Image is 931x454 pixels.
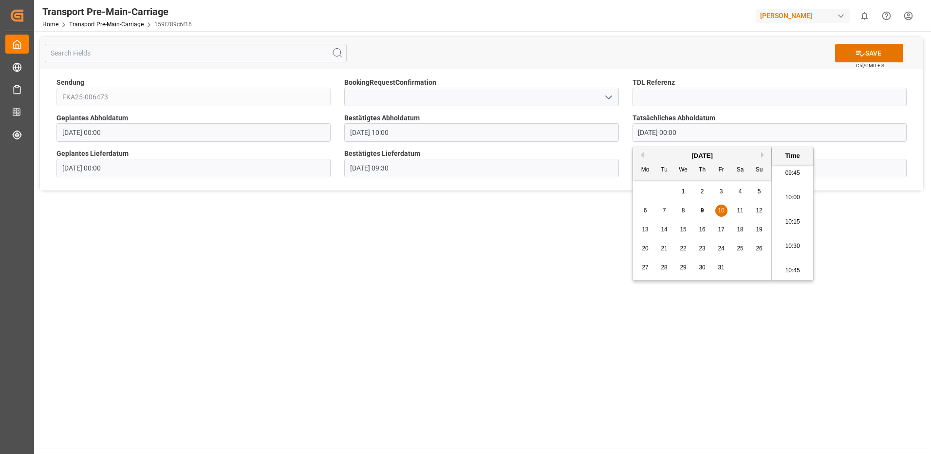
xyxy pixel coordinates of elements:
[701,188,704,195] span: 2
[633,123,907,142] input: DD.MM.YYYY HH:MM
[633,77,675,88] span: TDL Referenz
[753,243,765,255] div: Choose Sunday, October 26th, 2025
[720,188,723,195] span: 3
[854,5,875,27] button: show 0 new notifications
[56,123,331,142] input: DD.MM.YYYY HH:MM
[344,77,436,88] span: BookingRequestConfirmation
[42,4,192,19] div: Transport Pre-Main-Carriage
[677,224,689,236] div: Choose Wednesday, October 15th, 2025
[677,243,689,255] div: Choose Wednesday, October 22nd, 2025
[56,149,129,159] span: Geplantes Lieferdatum
[658,243,670,255] div: Choose Tuesday, October 21st, 2025
[344,159,618,177] input: DD.MM.YYYY HH:MM
[756,9,850,23] div: [PERSON_NAME]
[680,264,686,271] span: 29
[639,164,652,176] div: Mo
[638,152,644,158] button: Previous Month
[680,245,686,252] span: 22
[699,264,705,271] span: 30
[737,207,743,214] span: 11
[696,243,708,255] div: Choose Thursday, October 23rd, 2025
[715,164,727,176] div: Fr
[737,245,743,252] span: 25
[639,205,652,217] div: Choose Monday, October 6th, 2025
[642,264,648,271] span: 27
[661,264,667,271] span: 28
[758,188,761,195] span: 5
[658,224,670,236] div: Choose Tuesday, October 14th, 2025
[680,226,686,233] span: 15
[69,21,144,28] a: Transport Pre-Main-Carriage
[718,245,724,252] span: 24
[344,123,618,142] input: DD.MM.YYYY HH:MM
[636,182,769,277] div: month 2025-10
[45,44,347,62] input: Search Fields
[715,243,727,255] div: Choose Friday, October 24th, 2025
[756,6,854,25] button: [PERSON_NAME]
[658,262,670,274] div: Choose Tuesday, October 28th, 2025
[734,164,746,176] div: Sa
[761,152,767,158] button: Next Month
[772,161,813,186] li: 09:45
[772,259,813,283] li: 10:45
[756,245,762,252] span: 26
[718,264,724,271] span: 31
[696,262,708,274] div: Choose Thursday, October 30th, 2025
[696,164,708,176] div: Th
[658,164,670,176] div: Tu
[644,207,647,214] span: 6
[772,186,813,210] li: 10:00
[56,77,84,88] span: Sendung
[756,207,762,214] span: 12
[718,207,724,214] span: 10
[661,245,667,252] span: 21
[835,44,903,62] button: SAVE
[639,243,652,255] div: Choose Monday, October 20th, 2025
[677,186,689,198] div: Choose Wednesday, October 1st, 2025
[875,5,897,27] button: Help Center
[56,113,128,123] span: Geplantes Abholdatum
[56,159,331,177] input: DD.MM.YYYY HH:MM
[677,262,689,274] div: Choose Wednesday, October 29th, 2025
[753,224,765,236] div: Choose Sunday, October 19th, 2025
[772,210,813,234] li: 10:15
[734,205,746,217] div: Choose Saturday, October 11th, 2025
[682,188,685,195] span: 1
[677,164,689,176] div: We
[639,262,652,274] div: Choose Monday, October 27th, 2025
[677,205,689,217] div: Choose Wednesday, October 8th, 2025
[737,226,743,233] span: 18
[715,186,727,198] div: Choose Friday, October 3rd, 2025
[734,186,746,198] div: Choose Saturday, October 4th, 2025
[344,149,420,159] span: Bestätigtes Lieferdatum
[663,207,666,214] span: 7
[633,151,771,161] div: [DATE]
[344,113,420,123] span: Bestätigtes Abholdatum
[639,224,652,236] div: Choose Monday, October 13th, 2025
[633,113,715,123] span: Tatsächliches Abholdatum
[696,205,708,217] div: Choose Thursday, October 9th, 2025
[600,90,615,105] button: open menu
[856,62,884,69] span: Ctrl/CMD + S
[734,243,746,255] div: Choose Saturday, October 25th, 2025
[699,245,705,252] span: 23
[753,164,765,176] div: Su
[696,224,708,236] div: Choose Thursday, October 16th, 2025
[701,207,704,214] span: 9
[661,226,667,233] span: 14
[715,205,727,217] div: Choose Friday, October 10th, 2025
[642,226,648,233] span: 13
[718,226,724,233] span: 17
[739,188,742,195] span: 4
[715,262,727,274] div: Choose Friday, October 31st, 2025
[774,151,811,161] div: Time
[753,186,765,198] div: Choose Sunday, October 5th, 2025
[772,234,813,259] li: 10:30
[682,207,685,214] span: 8
[756,226,762,233] span: 19
[715,224,727,236] div: Choose Friday, October 17th, 2025
[734,224,746,236] div: Choose Saturday, October 18th, 2025
[699,226,705,233] span: 16
[753,205,765,217] div: Choose Sunday, October 12th, 2025
[658,205,670,217] div: Choose Tuesday, October 7th, 2025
